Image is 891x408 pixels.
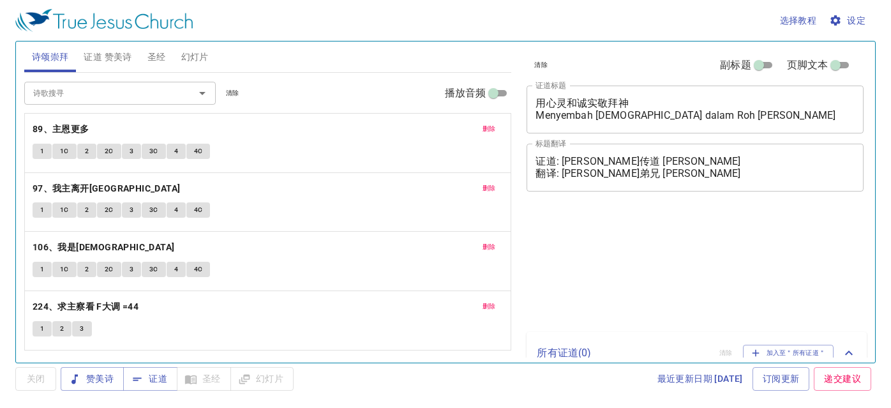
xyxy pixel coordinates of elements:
span: 4 [174,204,178,216]
button: 2 [52,321,71,336]
b: 224、求主察看 F大调 =44 [33,299,139,315]
button: 4 [167,144,186,159]
span: 赞美诗 [71,371,114,387]
button: 设定 [827,9,871,33]
span: 4C [194,146,203,157]
span: 2 [85,146,89,157]
span: 3 [80,323,84,335]
iframe: from-child [521,205,798,328]
b: 106、我是[DEMOGRAPHIC_DATA] [33,239,175,255]
span: 2C [105,264,114,275]
button: 赞美诗 [61,367,124,391]
span: 删除 [483,301,496,312]
button: 2C [97,144,121,159]
span: 清除 [226,87,239,99]
button: 3 [122,202,141,218]
span: 3 [130,264,133,275]
span: 2 [85,204,89,216]
button: 4C [186,262,211,277]
button: 89、主恩更多 [33,121,91,137]
button: 3C [142,144,166,159]
img: True Jesus Church [15,9,193,32]
button: 1C [52,262,77,277]
button: 3C [142,262,166,277]
a: 订阅更新 [752,367,810,391]
button: 2 [77,202,96,218]
span: 播放音频 [445,86,486,101]
div: 所有证道(0)清除加入至＂所有证道＂ [527,332,867,374]
span: 删除 [483,123,496,135]
button: 1 [33,321,52,336]
button: 2 [77,144,96,159]
button: Open [193,84,211,102]
button: 1 [33,202,52,218]
span: 3C [149,146,158,157]
span: 选择教程 [780,13,817,29]
button: 3 [122,144,141,159]
button: 2C [97,202,121,218]
span: 2 [85,264,89,275]
button: 清除 [527,57,555,73]
span: 诗颂崇拜 [32,49,69,65]
span: 1C [60,264,69,275]
span: 设定 [832,13,865,29]
a: 递交建议 [814,367,871,391]
b: 97、我主离开[GEOGRAPHIC_DATA] [33,181,181,197]
p: 所有证道 ( 0 ) [537,345,709,361]
span: 证道 赞美诗 [84,49,131,65]
button: 选择教程 [775,9,822,33]
span: 4C [194,264,203,275]
button: 删除 [475,299,504,314]
span: 删除 [483,241,496,253]
button: 106、我是[DEMOGRAPHIC_DATA] [33,239,177,255]
button: 加入至＂所有证道＂ [743,345,834,361]
button: 清除 [218,86,247,101]
span: 1 [40,264,44,275]
b: 89、主恩更多 [33,121,89,137]
span: 幻灯片 [181,49,209,65]
button: 2C [97,262,121,277]
span: 3C [149,204,158,216]
span: 3 [130,204,133,216]
span: 4 [174,146,178,157]
span: 1C [60,204,69,216]
span: 订阅更新 [763,371,800,387]
span: 页脚文本 [787,57,828,73]
button: 4 [167,202,186,218]
textarea: 证道: [PERSON_NAME]传道 [PERSON_NAME] 翻译: [PERSON_NAME]弟兄 [PERSON_NAME] [535,155,855,179]
span: 2 [60,323,64,335]
span: 3C [149,264,158,275]
span: 4C [194,204,203,216]
span: 1 [40,146,44,157]
span: 删除 [483,183,496,194]
span: 加入至＂所有证道＂ [751,347,826,359]
span: 2C [105,204,114,216]
span: 最近更新日期 [DATE] [657,371,743,387]
textarea: 用心灵和诚实敬拜神 Menyembah [DEMOGRAPHIC_DATA] dalam Roh [PERSON_NAME] Kebenaran [535,97,855,121]
button: 删除 [475,181,504,196]
button: 1 [33,262,52,277]
button: 证道 [123,367,177,391]
button: 4C [186,144,211,159]
button: 4 [167,262,186,277]
button: 2 [77,262,96,277]
button: 224、求主察看 F大调 =44 [33,299,141,315]
span: 1C [60,146,69,157]
button: 97、我主离开[GEOGRAPHIC_DATA] [33,181,183,197]
span: 副标题 [720,57,751,73]
a: 最近更新日期 [DATE] [652,367,748,391]
span: 4 [174,264,178,275]
button: 删除 [475,121,504,137]
span: 证道 [133,371,167,387]
button: 1 [33,144,52,159]
button: 3 [122,262,141,277]
span: 递交建议 [824,371,861,387]
button: 4C [186,202,211,218]
span: 1 [40,323,44,335]
span: 2C [105,146,114,157]
button: 1C [52,202,77,218]
span: 清除 [534,59,548,71]
span: 圣经 [147,49,166,65]
button: 3C [142,202,166,218]
span: 3 [130,146,133,157]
